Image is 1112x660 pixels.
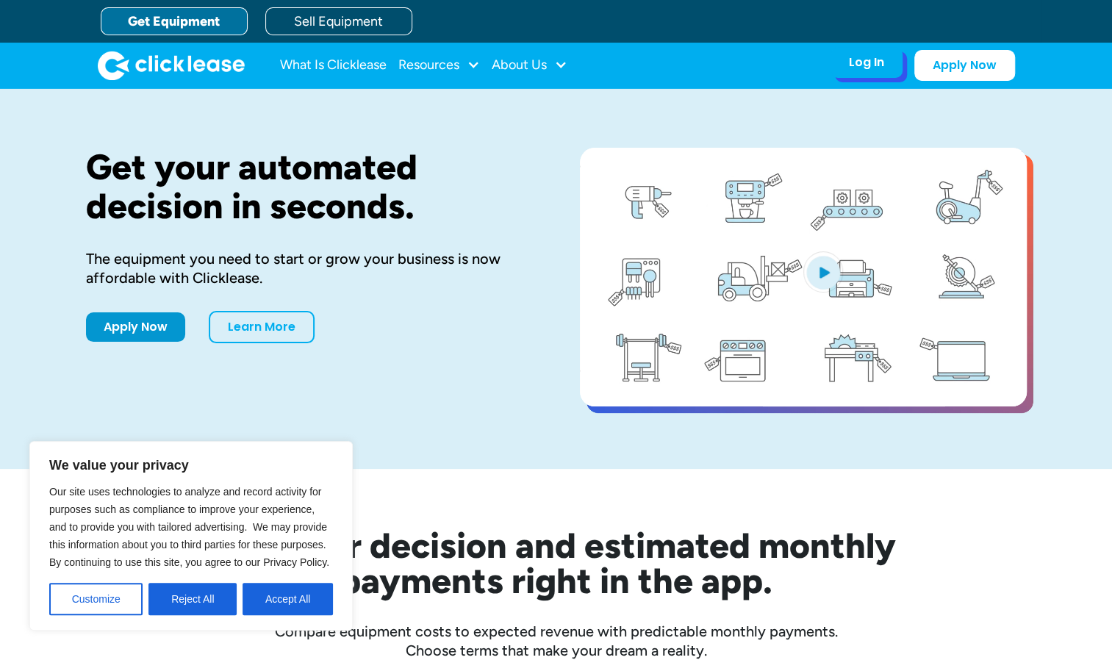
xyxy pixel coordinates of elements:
[280,51,387,80] a: What Is Clicklease
[492,51,567,80] div: About Us
[101,7,248,35] a: Get Equipment
[803,251,843,293] img: Blue play button logo on a light blue circular background
[86,249,533,287] div: The equipment you need to start or grow your business is now affordable with Clicklease.
[86,148,533,226] h1: Get your automated decision in seconds.
[398,51,480,80] div: Resources
[86,312,185,342] a: Apply Now
[914,50,1015,81] a: Apply Now
[580,148,1027,406] a: open lightbox
[49,456,333,474] p: We value your privacy
[849,55,884,70] div: Log In
[209,311,315,343] a: Learn More
[98,51,245,80] img: Clicklease logo
[86,622,1027,660] div: Compare equipment costs to expected revenue with predictable monthly payments. Choose terms that ...
[145,528,968,598] h2: See your decision and estimated monthly payments right in the app.
[148,583,237,615] button: Reject All
[243,583,333,615] button: Accept All
[49,486,329,568] span: Our site uses technologies to analyze and record activity for purposes such as compliance to impr...
[98,51,245,80] a: home
[29,441,353,631] div: We value your privacy
[49,583,143,615] button: Customize
[265,7,412,35] a: Sell Equipment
